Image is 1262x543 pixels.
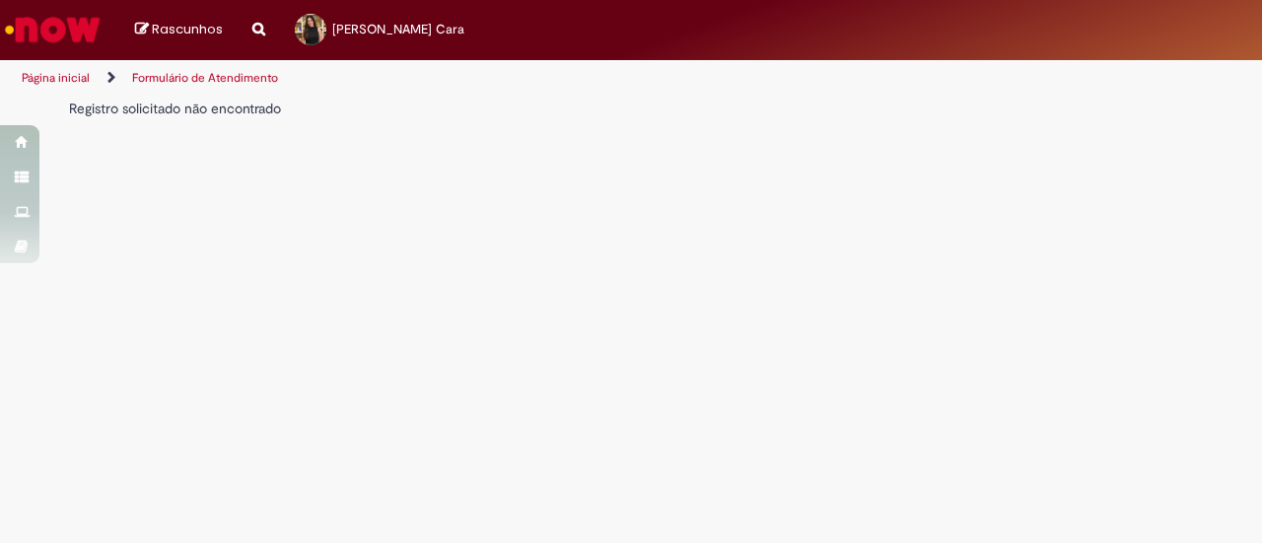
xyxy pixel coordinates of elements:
a: Rascunhos [135,21,223,39]
a: Formulário de Atendimento [132,70,278,86]
span: Rascunhos [152,20,223,38]
a: Página inicial [22,70,90,86]
img: ServiceNow [2,10,104,49]
span: [PERSON_NAME] Cara [332,21,464,37]
div: Registro solicitado não encontrado [69,99,905,118]
ul: Trilhas de página [15,60,826,97]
